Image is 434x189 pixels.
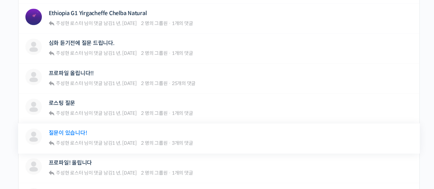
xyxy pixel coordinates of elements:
[141,140,167,146] span: 2 명의 그룹원
[55,80,137,86] span: 님이 댓글 남김
[49,100,75,106] a: 로스팅 질문
[55,80,83,86] a: 주성현 로스터
[141,20,167,26] span: 2 명의 그룹원
[55,20,137,26] span: 님이 댓글 남김
[49,40,115,46] a: 심화 듣기전에 질문 드립니다.
[49,160,92,166] a: 프로파일! 올립니다
[112,20,137,26] a: 1 년, [DATE]
[141,170,167,176] span: 2 명의 그룹원
[172,80,196,86] span: 25개의 댓글
[56,50,83,56] span: 주성현 로스터
[22,142,26,148] span: 홈
[55,110,137,116] span: 님이 댓글 남김
[112,80,137,86] a: 1 년, [DATE]
[56,170,83,176] span: 주성현 로스터
[168,20,171,26] span: ·
[55,170,83,176] a: 주성현 로스터
[2,132,45,149] a: 홈
[49,130,87,136] a: 질문이 있습니다!
[168,140,171,146] span: ·
[112,50,137,56] a: 1 년, [DATE]
[112,110,137,116] a: 1 년, [DATE]
[112,140,137,146] a: 1 년, [DATE]
[112,170,137,176] a: 1 년, [DATE]
[141,80,167,86] span: 2 명의 그룹원
[89,132,132,149] a: 설정
[56,80,83,86] span: 주성현 로스터
[56,110,83,116] span: 주성현 로스터
[168,110,171,116] span: ·
[168,80,171,86] span: ·
[45,132,89,149] a: 대화
[49,10,147,16] a: Ethiopia G1 Yirgacheffe Chelba Natural
[172,20,193,26] span: 1개의 댓글
[63,143,71,148] span: 대화
[55,50,137,56] span: 님이 댓글 남김
[172,50,193,56] span: 1개의 댓글
[49,70,94,76] a: 프로파일 올립니다!!
[172,170,193,176] span: 1개의 댓글
[56,140,83,146] span: 주성현 로스터
[168,170,171,176] span: ·
[141,110,167,116] span: 2 명의 그룹원
[168,50,171,56] span: ·
[55,140,83,146] a: 주성현 로스터
[55,20,83,26] a: 주성현 로스터
[55,170,137,176] span: 님이 댓글 남김
[55,110,83,116] a: 주성현 로스터
[55,140,137,146] span: 님이 댓글 남김
[56,20,83,26] span: 주성현 로스터
[106,142,114,148] span: 설정
[55,50,83,56] a: 주성현 로스터
[172,110,193,116] span: 1개의 댓글
[141,50,167,56] span: 2 명의 그룹원
[172,140,193,146] span: 3개의 댓글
